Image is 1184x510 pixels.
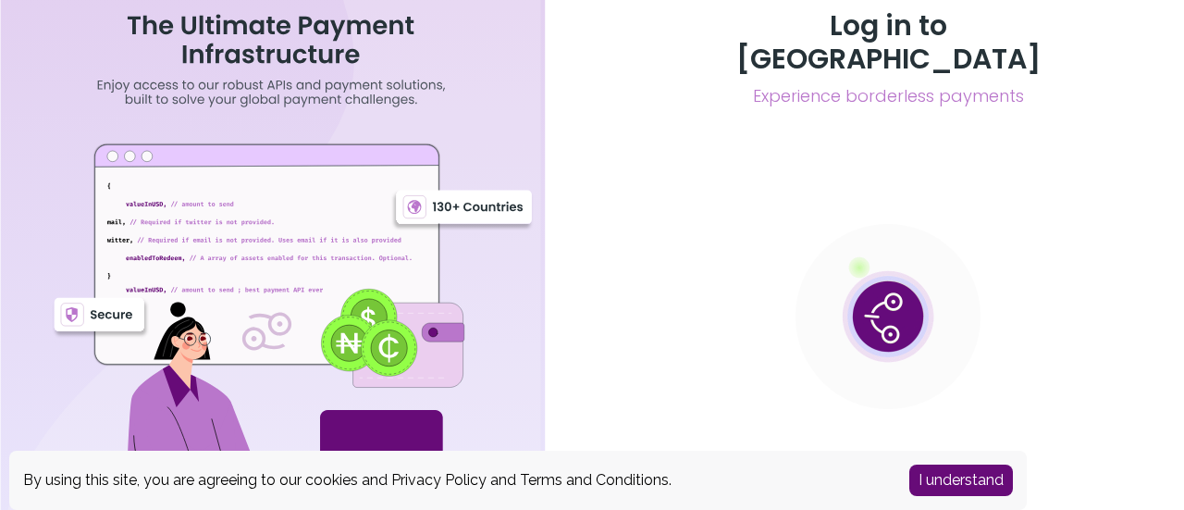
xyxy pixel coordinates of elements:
a: Privacy Policy [391,471,487,489]
div: By using this site, you are agreeing to our cookies and and . [23,469,882,491]
h3: Log in to [GEOGRAPHIC_DATA] [688,9,1088,76]
img: public [795,224,980,409]
a: Terms and Conditions [520,471,669,489]
span: Experience borderless payments [688,83,1088,109]
button: Accept cookies [909,465,1013,496]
